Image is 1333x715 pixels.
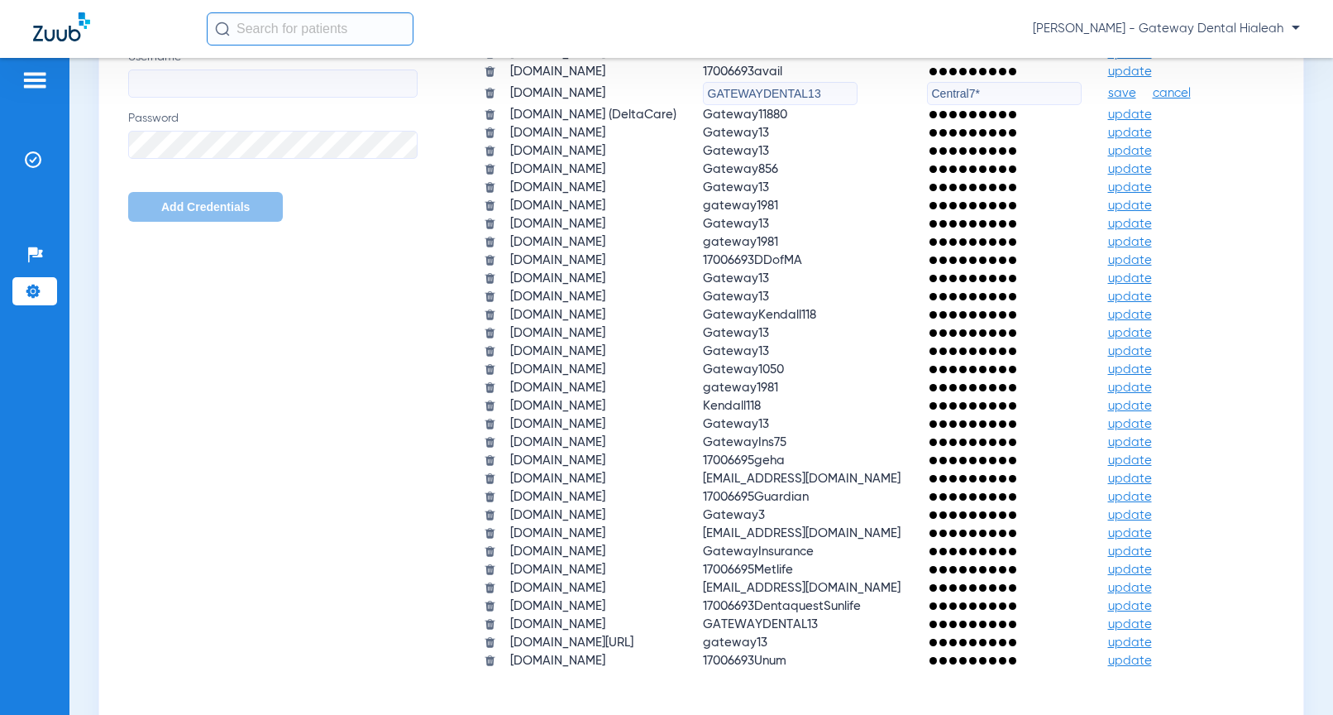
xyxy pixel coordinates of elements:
img: trash.svg [484,381,496,394]
span: update [1108,236,1152,248]
img: trash.svg [484,436,496,449]
span: update [1108,564,1152,576]
span: save [1108,86,1136,101]
img: trash.svg [484,527,496,540]
span: Gateway13 [703,127,769,139]
div: Chat Widget [1250,636,1333,715]
span: Gateway13 [703,145,769,157]
img: Zuub Logo [33,12,90,41]
img: trash.svg [484,309,496,321]
td: [DOMAIN_NAME] [498,416,689,433]
td: [DOMAIN_NAME] [498,161,689,178]
img: trash.svg [484,400,496,412]
span: update [1108,618,1152,631]
span: Add Credentials [161,200,250,214]
img: trash.svg [484,636,496,649]
img: trash.svg [484,564,496,576]
td: [DOMAIN_NAME] [498,198,689,214]
span: Gateway13 [703,345,769,357]
img: trash.svg [484,454,496,467]
span: 17006695geha [703,454,785,467]
span: update [1108,418,1152,430]
span: Gateway13 [703,272,769,285]
td: [DOMAIN_NAME] [498,525,689,542]
td: [DOMAIN_NAME] [498,489,689,506]
img: trash.svg [484,473,496,485]
img: trash.svg [484,145,496,157]
span: update [1108,582,1152,594]
span: [EMAIL_ADDRESS][DOMAIN_NAME] [703,473,901,485]
span: [EMAIL_ADDRESS][DOMAIN_NAME] [703,527,901,540]
button: Add Credentials [128,192,283,222]
td: [DOMAIN_NAME] [498,580,689,597]
span: update [1108,636,1152,649]
span: update [1108,436,1152,449]
span: update [1108,527,1152,540]
span: update [1108,108,1152,121]
span: update [1108,254,1152,266]
label: Username [128,49,418,98]
span: update [1108,473,1152,485]
td: [DOMAIN_NAME] [498,453,689,469]
td: [DOMAIN_NAME] [498,180,689,196]
span: update [1108,381,1152,394]
td: [DOMAIN_NAME] [498,64,689,80]
input: Username [128,70,418,98]
span: update [1108,509,1152,521]
span: update [1108,145,1152,157]
td: [DOMAIN_NAME] [498,617,689,633]
span: gateway13 [703,636,767,649]
span: [EMAIL_ADDRESS][DOMAIN_NAME] [703,582,901,594]
td: [DOMAIN_NAME] [498,143,689,160]
span: update [1108,47,1152,60]
img: trash.svg [484,127,496,139]
td: [DOMAIN_NAME] [498,380,689,396]
input: Password [128,131,418,159]
td: [DOMAIN_NAME] [498,289,689,305]
td: [DOMAIN_NAME] [498,82,689,105]
span: GatewayIns75 [703,436,786,449]
span: gateway1981 [703,199,778,212]
span: update [1108,127,1152,139]
span: 17006695Guardian [703,491,809,503]
span: update [1108,272,1152,285]
span: update [1108,218,1152,230]
img: trash.svg [484,363,496,376]
img: trash.svg [484,218,496,230]
img: trash.svg [484,655,496,667]
img: hamburger-icon [21,70,48,90]
td: [DOMAIN_NAME] [498,507,689,524]
span: gateway1981 [703,381,778,394]
span: update [1108,290,1152,303]
img: trash.svg [484,87,496,99]
span: Gateway11880 [703,108,787,121]
span: update [1108,199,1152,212]
td: [DOMAIN_NAME] [498,325,689,342]
span: update [1108,491,1152,503]
span: update [1108,454,1152,467]
img: trash.svg [484,108,496,121]
input: enter new password [927,82,1082,105]
img: trash.svg [484,545,496,558]
span: GatewayKendall118 [703,309,816,321]
img: Search Icon [215,22,230,36]
td: [DOMAIN_NAME] [498,562,689,578]
img: trash.svg [484,236,496,248]
button: save [1108,85,1141,102]
span: update [1108,345,1152,357]
td: [DOMAIN_NAME] [498,653,689,669]
span: Gateway13 [703,218,769,230]
span: update [1108,181,1152,194]
td: [DOMAIN_NAME] [498,234,689,251]
span: 17006693DDofMA [703,254,802,266]
td: [DOMAIN_NAME] [498,216,689,233]
td: [DOMAIN_NAME] [498,125,689,142]
span: GatewayInsurance [703,545,814,558]
td: [DOMAIN_NAME] [498,598,689,615]
span: 17006693Unum [703,655,786,667]
td: [DOMAIN_NAME] [498,362,689,378]
img: trash.svg [484,418,496,430]
img: trash.svg [484,163,496,175]
td: [DOMAIN_NAME] [498,434,689,451]
td: [DOMAIN_NAME] (DeltaCare) [498,107,689,123]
